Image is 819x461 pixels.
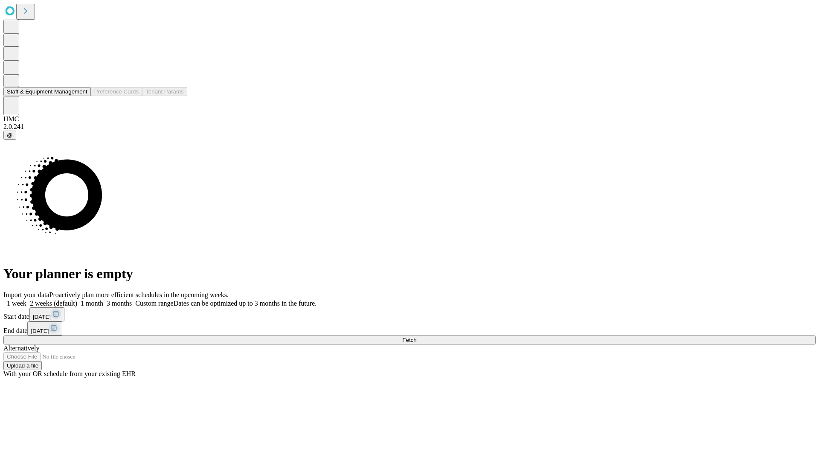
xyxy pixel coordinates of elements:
span: Alternatively [3,344,39,352]
button: Staff & Equipment Management [3,87,91,96]
button: Tenant Params [142,87,187,96]
span: With your OR schedule from your existing EHR [3,370,136,377]
span: Fetch [402,337,416,343]
span: Custom range [135,300,173,307]
h1: Your planner is empty [3,266,816,282]
button: [DATE] [27,321,62,336]
span: Proactively plan more efficient schedules in the upcoming weeks. [49,291,229,298]
div: HMC [3,115,816,123]
button: [DATE] [29,307,64,321]
div: End date [3,321,816,336]
span: Dates can be optimized up to 3 months in the future. [174,300,317,307]
span: 1 week [7,300,26,307]
span: 1 month [81,300,103,307]
button: @ [3,131,16,140]
span: @ [7,132,13,138]
span: 2 weeks (default) [30,300,77,307]
span: [DATE] [33,314,51,320]
button: Fetch [3,336,816,344]
button: Upload a file [3,361,42,370]
div: Start date [3,307,816,321]
span: [DATE] [31,328,49,334]
div: 2.0.241 [3,123,816,131]
button: Preference Cards [91,87,142,96]
span: Import your data [3,291,49,298]
span: 3 months [107,300,132,307]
